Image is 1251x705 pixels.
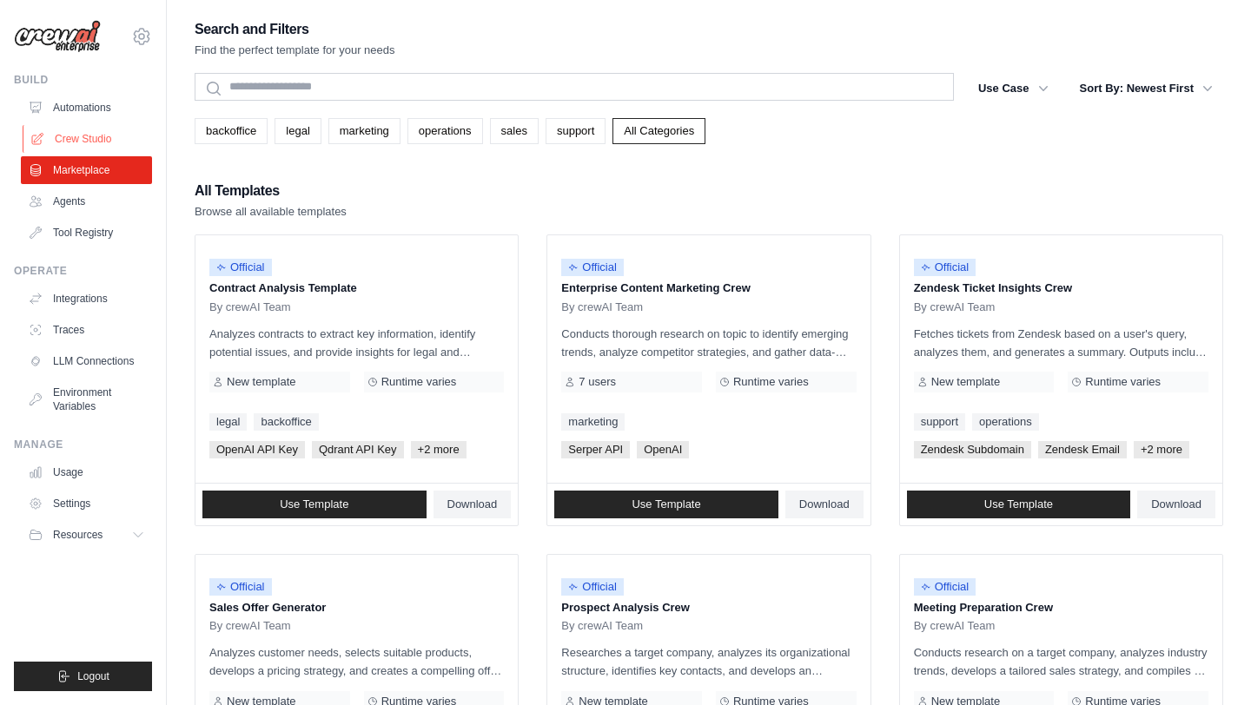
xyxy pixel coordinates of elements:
p: Zendesk Ticket Insights Crew [914,280,1208,297]
span: By crewAI Team [914,300,996,314]
a: Usage [21,458,152,486]
a: Integrations [21,285,152,313]
a: support [914,413,965,431]
span: By crewAI Team [561,300,643,314]
a: Environment Variables [21,379,152,420]
a: backoffice [195,118,268,144]
span: Use Template [984,497,1053,511]
a: support [546,118,606,144]
img: Logo [14,20,101,53]
span: Runtime varies [1085,375,1161,389]
span: Zendesk Email [1038,441,1127,458]
a: legal [275,118,321,144]
a: LLM Connections [21,347,152,375]
p: Fetches tickets from Zendesk based on a user's query, analyzes them, and generates a summary. Out... [914,325,1208,361]
button: Resources [21,521,152,549]
a: Download [785,491,864,518]
button: Use Case [968,73,1059,104]
span: Use Template [280,497,348,511]
a: Agents [21,188,152,215]
a: operations [407,118,483,144]
span: OpenAI [637,441,689,458]
span: Serper API [561,441,630,458]
p: Researches a target company, analyzes its organizational structure, identifies key contacts, and ... [561,643,856,680]
span: Use Template [632,497,700,511]
span: Qdrant API Key [312,441,404,458]
a: Use Template [202,491,427,518]
span: 7 users [579,375,616,389]
button: Logout [14,662,152,691]
div: Build [14,73,152,87]
span: Download [799,497,850,511]
span: Official [914,578,976,596]
button: Sort By: Newest First [1069,73,1223,104]
a: Automations [21,94,152,122]
a: Use Template [554,491,778,518]
p: Conducts research on a target company, analyzes industry trends, develops a tailored sales strate... [914,643,1208,680]
a: All Categories [612,118,705,144]
p: Find the perfect template for your needs [195,42,395,59]
span: Official [914,259,976,276]
a: Traces [21,316,152,344]
span: Official [209,259,272,276]
p: Conducts thorough research on topic to identify emerging trends, analyze competitor strategies, a... [561,325,856,361]
span: Official [561,578,624,596]
span: By crewAI Team [914,619,996,633]
a: Download [434,491,512,518]
span: By crewAI Team [561,619,643,633]
a: Crew Studio [23,125,154,153]
span: OpenAI API Key [209,441,305,458]
span: Official [209,578,272,596]
p: Browse all available templates [195,203,347,221]
a: operations [972,413,1039,431]
h2: Search and Filters [195,17,395,42]
span: New template [227,375,295,389]
div: Operate [14,264,152,278]
span: Resources [53,528,103,542]
a: Use Template [907,491,1131,518]
p: Sales Offer Generator [209,599,504,616]
span: Logout [77,669,109,683]
p: Analyzes customer needs, selects suitable products, develops a pricing strategy, and creates a co... [209,643,504,680]
p: Prospect Analysis Crew [561,599,856,616]
p: Contract Analysis Template [209,280,504,297]
span: Official [561,259,624,276]
span: New template [931,375,1000,389]
a: Settings [21,490,152,517]
a: Marketplace [21,156,152,184]
p: Meeting Preparation Crew [914,599,1208,616]
a: Tool Registry [21,219,152,247]
a: Download [1137,491,1215,518]
span: Runtime varies [381,375,457,389]
p: Analyzes contracts to extract key information, identify potential issues, and provide insights fo... [209,325,504,361]
a: marketing [561,413,625,431]
span: Download [1151,497,1201,511]
span: Zendesk Subdomain [914,441,1031,458]
p: Enterprise Content Marketing Crew [561,280,856,297]
h2: All Templates [195,179,347,203]
a: legal [209,413,247,431]
a: marketing [328,118,400,144]
a: sales [490,118,539,144]
span: Runtime varies [733,375,809,389]
a: backoffice [254,413,318,431]
span: By crewAI Team [209,300,291,314]
span: By crewAI Team [209,619,291,633]
span: Download [447,497,498,511]
span: +2 more [1134,441,1189,458]
span: +2 more [411,441,467,458]
div: Manage [14,438,152,451]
